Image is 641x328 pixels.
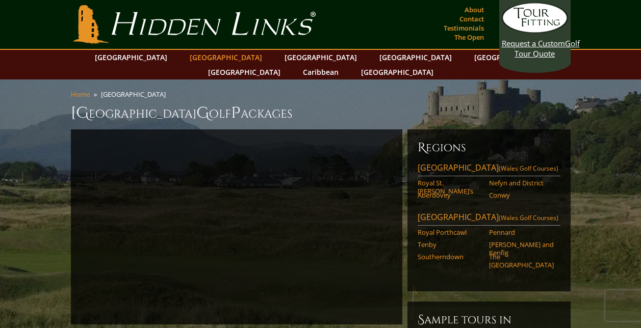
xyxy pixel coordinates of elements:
[489,191,554,199] a: Conwy
[185,50,267,65] a: [GEOGRAPHIC_DATA]
[489,228,554,236] a: Pennard
[231,103,241,123] span: P
[71,90,90,99] a: Home
[462,3,486,17] a: About
[502,3,568,59] a: Request a CustomGolf Tour Quote
[418,191,482,199] a: Aberdovey
[71,103,571,123] h1: [GEOGRAPHIC_DATA] olf ackages
[418,179,482,196] a: Royal St. [PERSON_NAME]’s
[418,228,482,236] a: Royal Porthcawl
[489,240,554,257] a: [PERSON_NAME] and Kenfig
[418,162,560,176] a: [GEOGRAPHIC_DATA](Wales Golf Courses)
[298,65,344,79] a: Caribbean
[418,253,482,261] a: Southerndown
[90,50,172,65] a: [GEOGRAPHIC_DATA]
[499,164,558,173] span: (Wales Golf Courses)
[418,211,560,226] a: [GEOGRAPHIC_DATA](Wales Golf Courses)
[489,253,554,269] a: The [GEOGRAPHIC_DATA]
[101,90,170,99] li: [GEOGRAPHIC_DATA]
[489,179,554,187] a: Nefyn and District
[469,50,552,65] a: [GEOGRAPHIC_DATA]
[279,50,362,65] a: [GEOGRAPHIC_DATA]
[502,38,565,48] span: Request a Custom
[452,30,486,44] a: The Open
[196,103,209,123] span: G
[418,240,482,249] a: Tenby
[203,65,286,79] a: [GEOGRAPHIC_DATA]
[499,213,558,222] span: (Wales Golf Courses)
[356,65,439,79] a: [GEOGRAPHIC_DATA]
[81,140,392,314] iframe: Sir-Nick-on-Wales
[457,12,486,26] a: Contact
[441,21,486,35] a: Testimonials
[374,50,457,65] a: [GEOGRAPHIC_DATA]
[418,140,560,156] h6: Regions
